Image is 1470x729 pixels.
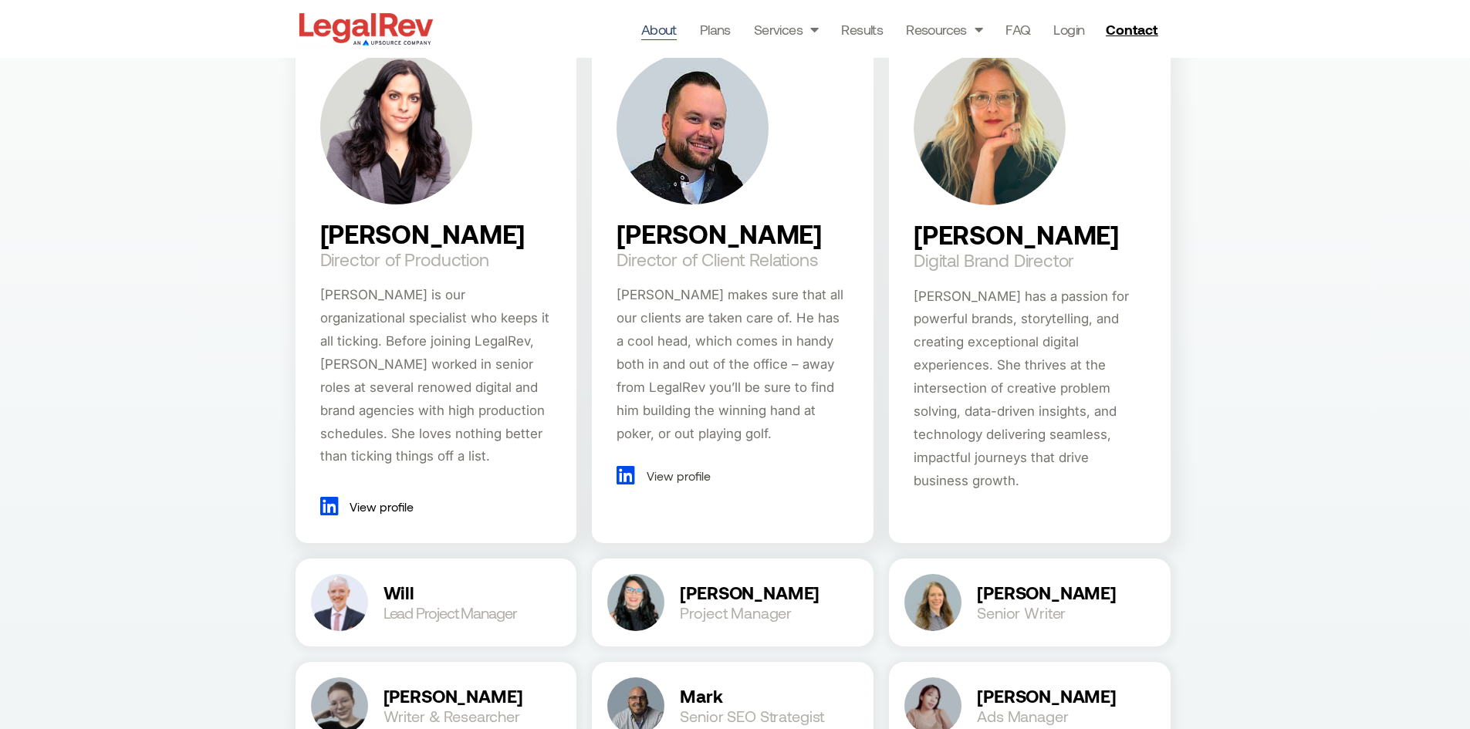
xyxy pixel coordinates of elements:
a: Results [841,19,883,40]
a: About [641,19,677,40]
h2: Will [384,583,562,602]
h2: Mark [680,687,858,705]
span: View profile [346,495,414,518]
h2: Director of Production [320,250,489,268]
h2: Project Manager [680,605,858,621]
h2: Senior Writer [977,605,1155,621]
h2: Director of Client Relations [617,250,817,268]
nav: Menu [641,19,1085,40]
span: Lead Project Manager [384,603,517,622]
span: Contact [1106,22,1157,36]
a: Resources [906,19,982,40]
a: Services [754,19,819,40]
h2: [PERSON_NAME] [320,220,525,248]
h2: [PERSON_NAME] [680,583,858,602]
h2: Ads Manager [977,708,1155,724]
a: Contact [1100,17,1168,42]
span: [PERSON_NAME] makes sure that all our clients are taken care of. He has a cool head, which comes ... [617,287,843,440]
h2: [PERSON_NAME] [914,221,1119,248]
span: [PERSON_NAME] is our organizational specialist who keeps it all ticking. Before joining LegalRev,... [320,287,549,464]
div: [PERSON_NAME] has a passion for powerful brands, storytelling, and creating exceptional digital e... [914,285,1146,493]
span: View profile [643,464,711,488]
a: Plans [700,19,731,40]
h2: Writer & Researcher [384,708,562,724]
h2: Digital Brand Director [914,251,1074,269]
a: Login [1053,19,1084,40]
h2: [PERSON_NAME] [977,687,1155,705]
a: View profile [617,464,711,488]
h2: [PERSON_NAME] [977,583,1155,602]
a: View profile [320,495,414,518]
a: FAQ [1005,19,1030,40]
h2: Senior SEO Strategist [680,708,858,724]
h2: [PERSON_NAME] [617,220,822,248]
h2: [PERSON_NAME] [384,687,562,705]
